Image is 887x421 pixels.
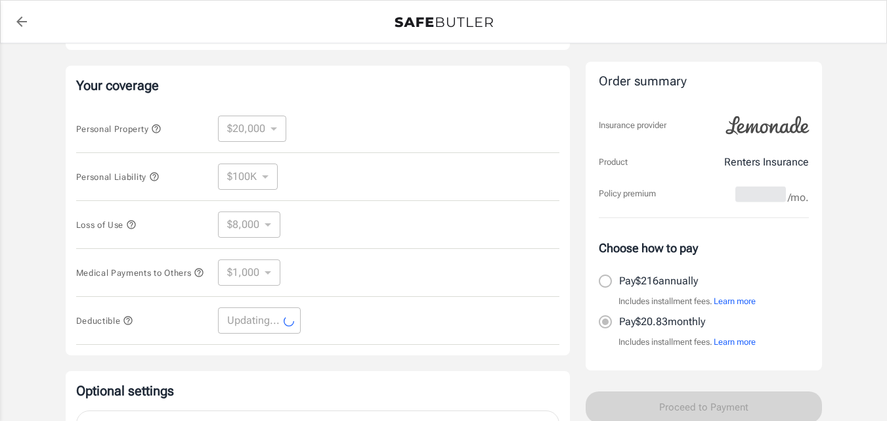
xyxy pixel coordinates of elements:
[714,295,756,308] button: Learn more
[619,273,698,289] p: Pay $216 annually
[76,316,134,326] span: Deductible
[618,336,756,349] p: Includes installment fees.
[724,154,809,170] p: Renters Insurance
[599,119,666,132] p: Insurance provider
[599,72,809,91] div: Order summary
[76,268,205,278] span: Medical Payments to Others
[76,217,137,233] button: Loss of Use
[76,265,205,280] button: Medical Payments to Others
[618,295,756,308] p: Includes installment fees.
[76,76,559,95] p: Your coverage
[714,336,756,349] button: Learn more
[76,169,160,185] button: Personal Liability
[599,156,628,169] p: Product
[599,187,656,200] p: Policy premium
[76,121,162,137] button: Personal Property
[9,9,35,35] a: back to quotes
[76,382,559,400] p: Optional settings
[395,17,493,28] img: Back to quotes
[76,172,160,182] span: Personal Liability
[76,220,137,230] span: Loss of Use
[619,314,705,330] p: Pay $20.83 monthly
[76,124,162,134] span: Personal Property
[76,313,134,328] button: Deductible
[718,107,817,144] img: Lemonade
[788,188,809,207] span: /mo.
[599,239,809,257] p: Choose how to pay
